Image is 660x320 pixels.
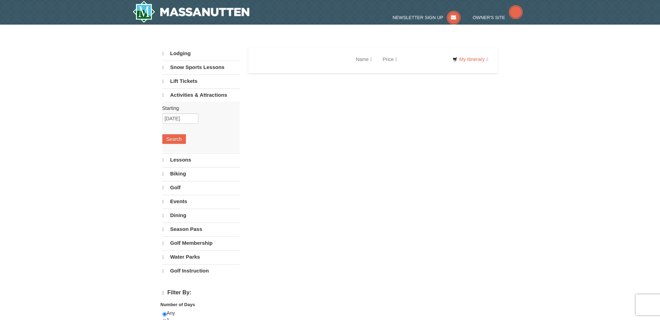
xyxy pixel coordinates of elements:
[162,153,240,166] a: Lessons
[162,195,240,208] a: Events
[377,52,402,66] a: Price
[393,15,461,20] a: Newsletter Sign Up
[162,61,240,74] a: Snow Sports Lessons
[162,250,240,263] a: Water Parks
[162,105,234,112] label: Starting
[162,236,240,250] a: Golf Membership
[162,47,240,60] a: Lodging
[162,209,240,222] a: Dining
[132,1,250,23] img: Massanutten Resort Logo
[162,88,240,102] a: Activities & Attractions
[393,15,443,20] span: Newsletter Sign Up
[473,15,523,20] a: Owner's Site
[162,223,240,236] a: Season Pass
[162,181,240,194] a: Golf
[351,52,377,66] a: Name
[132,1,250,23] a: Massanutten Resort
[162,75,240,88] a: Lift Tickets
[162,264,240,277] a: Golf Instruction
[162,289,240,296] h4: Filter By:
[162,167,240,180] a: Biking
[162,134,186,144] button: Search
[161,302,195,307] strong: Number of Days
[473,15,505,20] span: Owner's Site
[448,54,492,64] a: My Itinerary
